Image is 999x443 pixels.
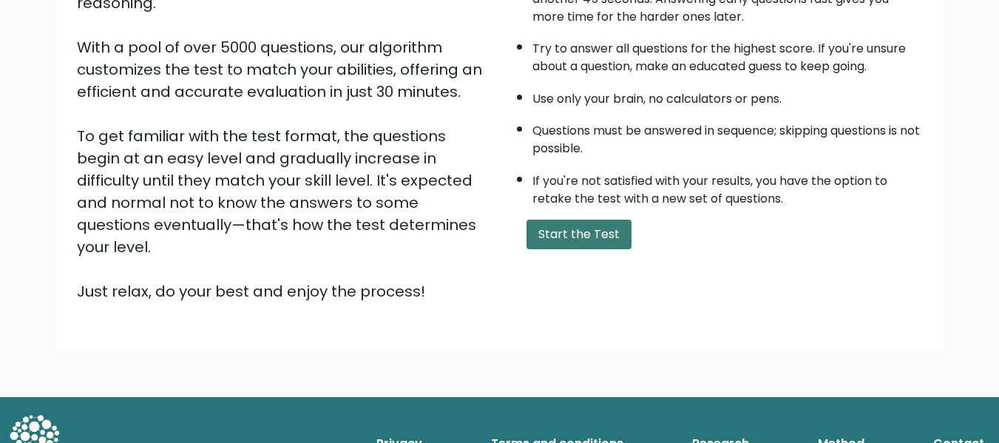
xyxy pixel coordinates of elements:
[532,115,923,158] li: Questions must be answered in sequence; skipping questions is not possible.
[532,165,923,208] li: If you're not satisfied with your results, you have the option to retake the test with a new set ...
[532,83,923,108] li: Use only your brain, no calculators or pens.
[532,33,923,75] li: Try to answer all questions for the highest score. If you're unsure about a question, make an edu...
[526,220,631,249] button: Start the Test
